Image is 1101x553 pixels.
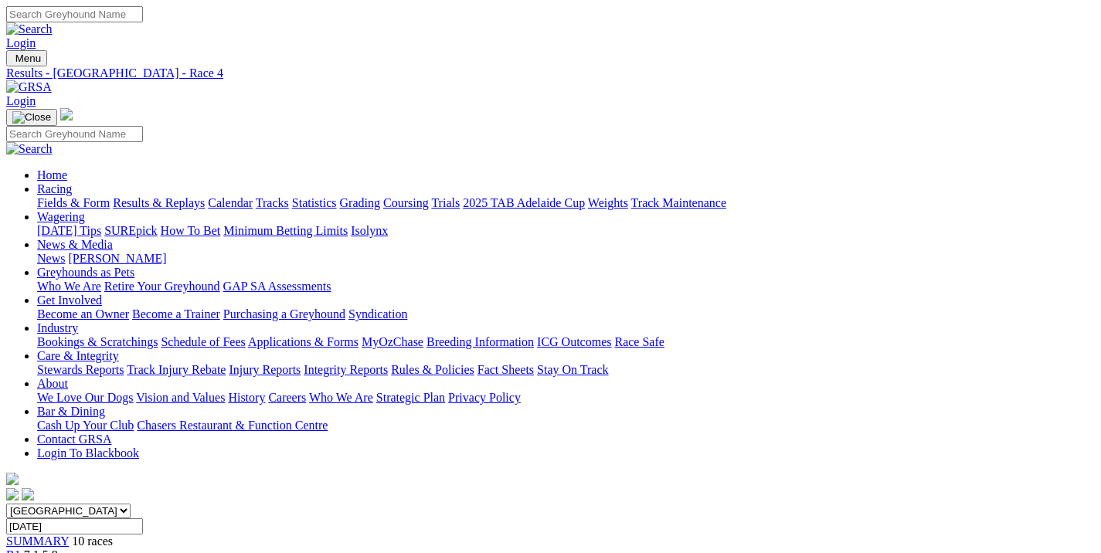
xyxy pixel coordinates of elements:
[383,196,429,209] a: Coursing
[37,168,67,182] a: Home
[588,196,628,209] a: Weights
[376,391,445,404] a: Strategic Plan
[68,252,166,265] a: [PERSON_NAME]
[161,224,221,237] a: How To Bet
[248,335,359,348] a: Applications & Forms
[37,182,72,195] a: Racing
[537,363,608,376] a: Stay On Track
[6,534,69,548] a: SUMMARY
[614,335,664,348] a: Race Safe
[37,377,68,390] a: About
[37,419,1095,433] div: Bar & Dining
[6,36,36,49] a: Login
[37,391,133,404] a: We Love Our Dogs
[132,307,220,321] a: Become a Trainer
[37,363,124,376] a: Stewards Reports
[362,335,423,348] a: MyOzChase
[351,224,388,237] a: Isolynx
[6,109,57,126] button: Toggle navigation
[537,335,611,348] a: ICG Outcomes
[37,196,1095,210] div: Racing
[391,363,474,376] a: Rules & Policies
[15,53,41,64] span: Menu
[136,391,225,404] a: Vision and Values
[37,307,1095,321] div: Get Involved
[37,307,129,321] a: Become an Owner
[37,349,119,362] a: Care & Integrity
[37,280,101,293] a: Who We Are
[309,391,373,404] a: Who We Are
[340,196,380,209] a: Grading
[12,111,51,124] img: Close
[113,196,205,209] a: Results & Replays
[137,419,328,432] a: Chasers Restaurant & Function Centre
[37,293,102,307] a: Get Involved
[37,224,101,237] a: [DATE] Tips
[37,363,1095,377] div: Care & Integrity
[6,518,143,534] input: Select date
[161,335,245,348] a: Schedule of Fees
[37,321,78,334] a: Industry
[37,252,1095,266] div: News & Media
[6,22,53,36] img: Search
[127,363,226,376] a: Track Injury Rebate
[292,196,337,209] a: Statistics
[6,66,1095,80] a: Results - [GEOGRAPHIC_DATA] - Race 4
[104,280,220,293] a: Retire Your Greyhound
[631,196,726,209] a: Track Maintenance
[431,196,460,209] a: Trials
[37,280,1095,293] div: Greyhounds as Pets
[37,405,105,418] a: Bar & Dining
[37,266,134,279] a: Greyhounds as Pets
[37,335,1095,349] div: Industry
[37,419,134,432] a: Cash Up Your Club
[6,6,143,22] input: Search
[6,50,47,66] button: Toggle navigation
[448,391,521,404] a: Privacy Policy
[60,108,73,120] img: logo-grsa-white.png
[477,363,534,376] a: Fact Sheets
[37,335,158,348] a: Bookings & Scratchings
[37,238,113,251] a: News & Media
[72,534,113,548] span: 10 races
[37,446,139,460] a: Login To Blackbook
[6,142,53,156] img: Search
[223,307,345,321] a: Purchasing a Greyhound
[6,94,36,107] a: Login
[6,126,143,142] input: Search
[223,280,331,293] a: GAP SA Assessments
[229,363,301,376] a: Injury Reports
[37,196,110,209] a: Fields & Form
[37,224,1095,238] div: Wagering
[348,307,407,321] a: Syndication
[6,473,19,485] img: logo-grsa-white.png
[6,80,52,94] img: GRSA
[228,391,265,404] a: History
[22,488,34,500] img: twitter.svg
[37,210,85,223] a: Wagering
[223,224,348,237] a: Minimum Betting Limits
[37,252,65,265] a: News
[208,196,253,209] a: Calendar
[6,488,19,500] img: facebook.svg
[268,391,306,404] a: Careers
[463,196,585,209] a: 2025 TAB Adelaide Cup
[304,363,388,376] a: Integrity Reports
[104,224,157,237] a: SUREpick
[37,433,111,446] a: Contact GRSA
[37,391,1095,405] div: About
[426,335,534,348] a: Breeding Information
[256,196,289,209] a: Tracks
